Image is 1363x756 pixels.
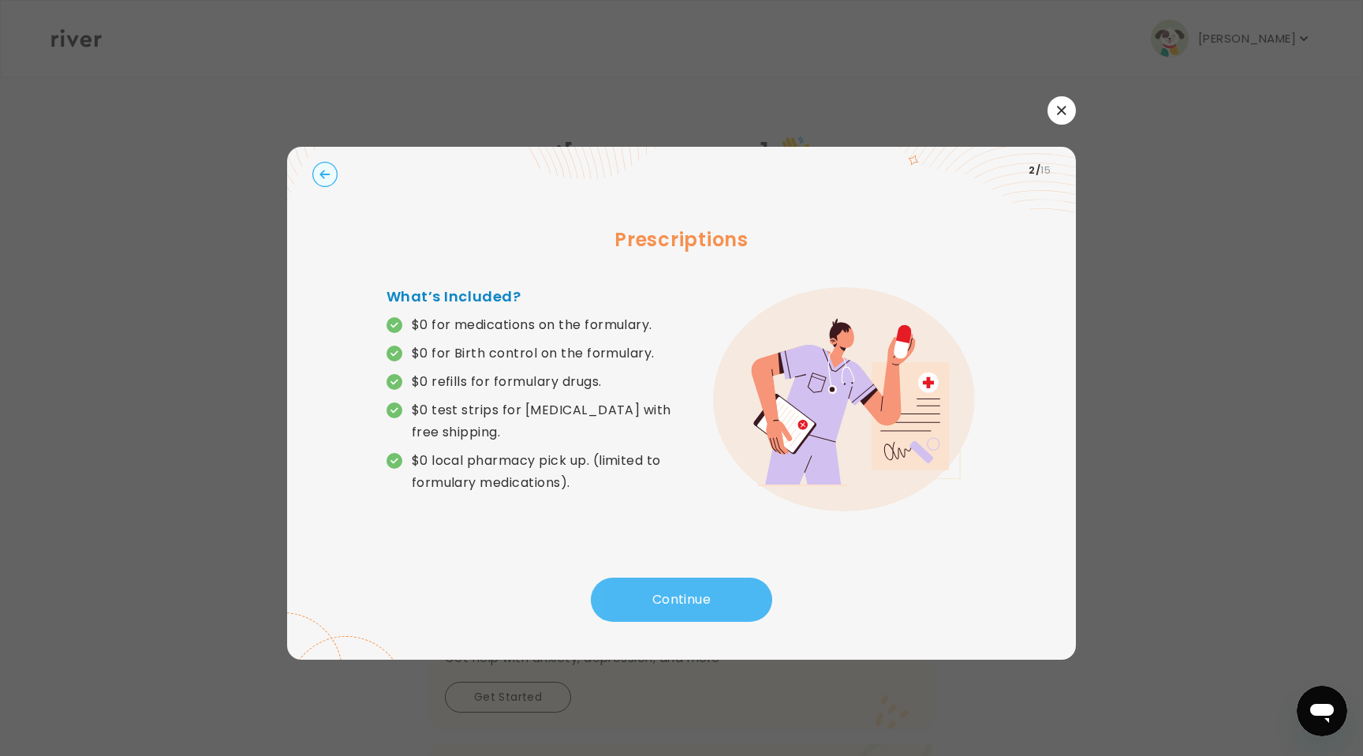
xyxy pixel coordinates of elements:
p: $0 for medications on the formulary. [412,314,652,336]
h4: What’s Included? [386,286,681,308]
h3: Prescriptions [312,226,1051,254]
p: $0 for Birth control on the formulary. [412,342,655,365]
iframe: Button to launch messaging window [1297,686,1347,736]
img: error graphic [713,287,977,511]
p: $0 refills for formulary drugs. [412,371,602,393]
button: Continue [591,578,772,622]
p: $0 test strips for [MEDICAL_DATA] with free shipping. [412,399,681,443]
p: $0 local pharmacy pick up. (limited to formulary medications). [412,450,681,494]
